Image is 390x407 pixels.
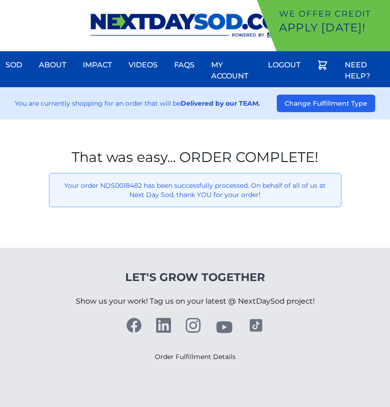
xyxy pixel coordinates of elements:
a: About [33,54,72,76]
p: Apply [DATE]! [279,20,386,35]
p: Your order NDS0018482 has been successfully processed. On behalf of all of us at Next Day Sod, th... [57,181,334,199]
strong: Delivered by our TEAM. [181,99,260,108]
a: Order Fulfillment Details [155,353,236,361]
p: Show us your work! Tag us on your latest @ NextDaySod project! [76,285,315,318]
a: Need Help? [339,54,390,87]
a: Videos [123,54,163,76]
button: Change Fulfillment Type [277,95,375,112]
a: FAQs [169,54,200,76]
p: We offer Credit [279,7,386,20]
h1: That was easy... ORDER COMPLETE! [49,149,341,166]
a: Impact [77,54,117,76]
a: Logout [262,54,306,76]
h4: Let's Grow Together [76,270,315,285]
a: My Account [206,54,257,87]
